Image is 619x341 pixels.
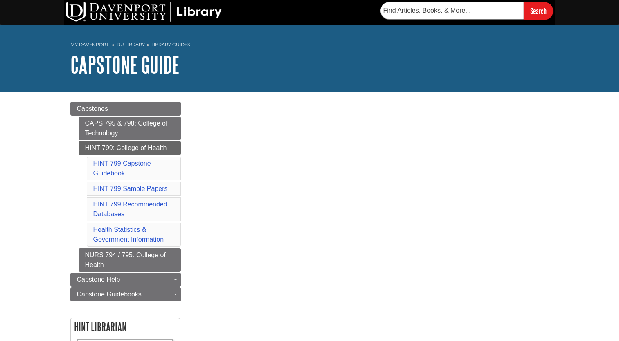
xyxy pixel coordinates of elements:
a: HINT 799 Recommended Databases [93,201,167,218]
a: My Davenport [70,41,108,48]
a: Capstones [70,102,181,116]
span: Capstone Guidebooks [77,291,142,298]
span: Capstones [77,105,108,112]
a: DU Library [117,42,145,47]
form: Searches DU Library's articles, books, and more [380,2,553,20]
a: HINT 799 Sample Papers [93,185,168,192]
nav: breadcrumb [70,39,549,52]
a: Capstone Guidebooks [70,287,181,301]
span: Capstone Help [77,276,120,283]
a: NURS 794 / 795: College of Health [79,248,181,272]
input: Find Articles, Books, & More... [380,2,524,19]
a: HINT 799 Capstone Guidebook [93,160,151,177]
a: HINT 799: College of Health [79,141,181,155]
a: Capstone Help [70,273,181,287]
img: DU Library [66,2,222,22]
a: CAPS 795 & 798: College of Technology [79,117,181,140]
a: Health Statistics & Government Information [93,226,164,243]
a: Library Guides [151,42,190,47]
h2: HINT Librarian [71,318,180,335]
a: Capstone Guide [70,52,180,77]
input: Search [524,2,553,20]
